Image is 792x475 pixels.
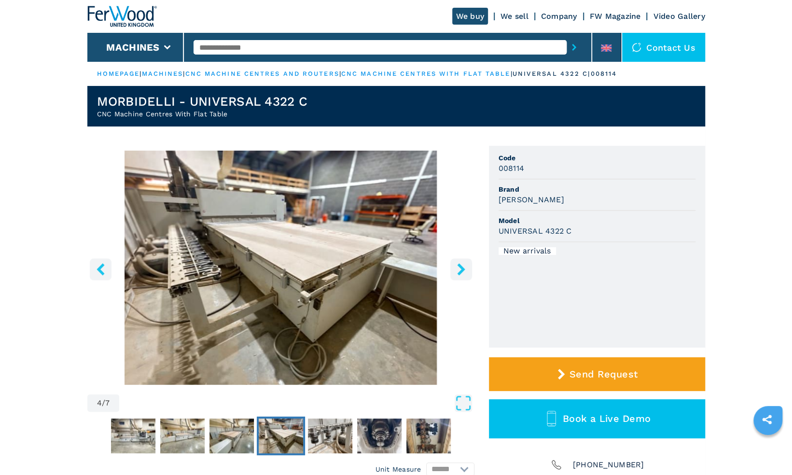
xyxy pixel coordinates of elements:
p: 008114 [590,70,617,78]
h1: MORBIDELLI - UNIVERSAL 4322 C [97,94,307,109]
button: Go to Slide 1 [109,417,157,455]
a: Video Gallery [653,12,705,21]
span: Book a Live Demo [563,413,651,424]
a: cnc machine centres and routers [185,70,339,77]
span: 7 [105,399,110,407]
img: Contact us [632,42,641,52]
span: [PHONE_NUMBER] [573,458,644,472]
span: Model [499,216,695,225]
img: Ferwood [87,6,157,27]
img: 39bc1d11c124690a0129da3f84202259 [111,419,155,453]
span: | [183,70,185,77]
div: Contact us [622,33,705,62]
iframe: Chat [751,432,785,468]
img: 511fb55cfbf207cc1076b524361f4bcb [406,419,451,453]
span: | [510,70,512,77]
img: Phone [550,458,563,472]
span: Brand [499,184,695,194]
button: Open Fullscreen [122,394,472,412]
button: left-button [90,258,111,280]
img: 71daec9ceab0f888bca3b8d9b181432e [308,419,352,453]
button: Go to Slide 2 [158,417,207,455]
button: submit-button [567,36,582,58]
span: | [139,70,141,77]
button: Go to Slide 7 [404,417,453,455]
span: 4 [97,399,102,407]
nav: Thumbnail Navigation [87,417,474,455]
img: CNC Machine Centres With Flat Table MORBIDELLI UNIVERSAL 4322 C [87,151,474,385]
span: | [339,70,341,77]
h3: [PERSON_NAME] [499,194,564,205]
a: sharethis [755,407,779,432]
button: Book a Live Demo [489,399,705,438]
img: 4b57d6b78c0955ca5d26ee24d50704f3 [209,419,254,453]
a: HOMEPAGE [97,70,140,77]
span: Code [499,153,695,163]
span: Send Request [570,368,638,380]
a: Company [541,12,577,21]
button: Go to Slide 5 [306,417,354,455]
button: Go to Slide 3 [208,417,256,455]
h3: UNIVERSAL 4322 C [499,225,572,237]
h3: 008114 [499,163,525,174]
a: We sell [500,12,528,21]
button: Go to Slide 4 [257,417,305,455]
img: 020ee405b0b3742aa8507a9faaa1b2d0 [160,419,205,453]
img: 36f5054a5e77763309c31e27c7e28b7d [259,419,303,453]
h2: CNC Machine Centres With Flat Table [97,109,307,119]
p: universal 4322 c | [513,70,591,78]
div: New arrivals [499,247,556,255]
button: Go to Slide 6 [355,417,403,455]
div: Go to Slide 4 [87,151,474,385]
img: be58a823afe169ec12b816da18aaba70 [357,419,402,453]
button: Machines [106,42,159,53]
a: cnc machine centres with flat table [341,70,511,77]
button: right-button [450,258,472,280]
a: We buy [452,8,488,25]
a: FW Magazine [590,12,641,21]
a: machines [142,70,183,77]
span: / [102,399,105,407]
em: Unit Measure [375,464,421,474]
button: Send Request [489,357,705,391]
